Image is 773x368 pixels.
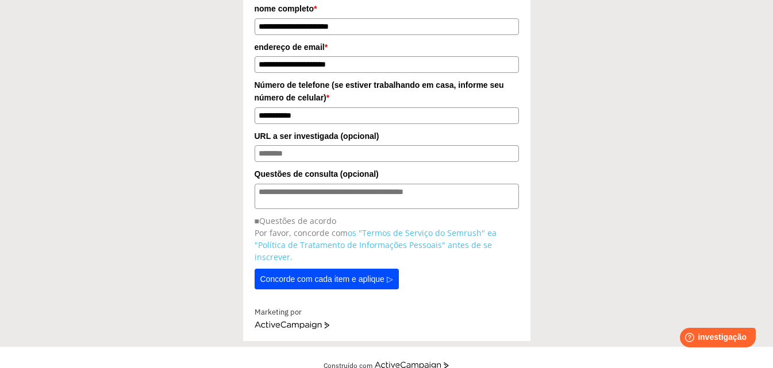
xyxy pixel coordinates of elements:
font: ■Questões de acordo [255,215,336,226]
font: URL a ser investigada (opcional) [255,131,379,141]
font: nome completo [255,4,314,13]
font: endereço de email [255,42,325,52]
a: a "Política de Tratamento de Informações Pessoais" antes de se inscrever. [255,227,497,262]
font: Questões de consulta (opcional) [255,169,379,179]
a: os "Termos de Serviço do Semrush" e [348,227,492,238]
font: Marketing por [255,307,302,317]
font: Por favor, concorde com [255,227,348,238]
button: Concorde com cada item e aplique ▷ [255,269,399,289]
font: Número de telefone (se estiver trabalhando em casa, informe seu número de celular) [255,80,504,102]
font: Concorde com cada item e aplique ▷ [260,274,393,284]
iframe: Iniciador de widget de ajuda [671,323,760,355]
